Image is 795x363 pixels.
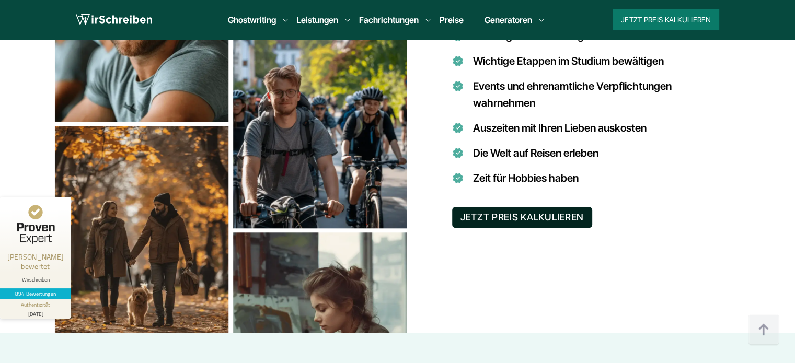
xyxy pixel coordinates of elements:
[4,276,67,283] div: Wirschreiben
[55,126,228,335] img: Prioritäten
[359,14,419,26] a: Fachrichtungen
[233,19,407,228] img: Prioritäten
[473,78,728,111] li: Events und ehrenamtliche Verpflichtungen wahrnehmen
[473,170,728,186] li: Zeit für Hobbies haben
[233,21,407,226] div: 3 / 3
[748,314,779,346] img: button top
[485,14,532,26] a: Generatoren
[613,9,719,30] button: Jetzt Preis kalkulieren
[76,12,152,28] img: logo wirschreiben
[473,145,728,161] li: Die Welt auf Reisen erleben
[297,14,338,26] a: Leistungen
[473,120,728,136] li: Auszeiten mit Ihren Lieben auskosten
[55,128,228,333] div: 2 / 3
[4,309,67,317] div: [DATE]
[440,15,464,25] a: Preise
[228,14,276,26] a: Ghostwriting
[473,53,728,69] li: Wichtige Etappen im Studium bewältigen
[21,301,51,309] div: Authentizität
[452,207,593,228] button: JETZT PREIS KALKULIEREN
